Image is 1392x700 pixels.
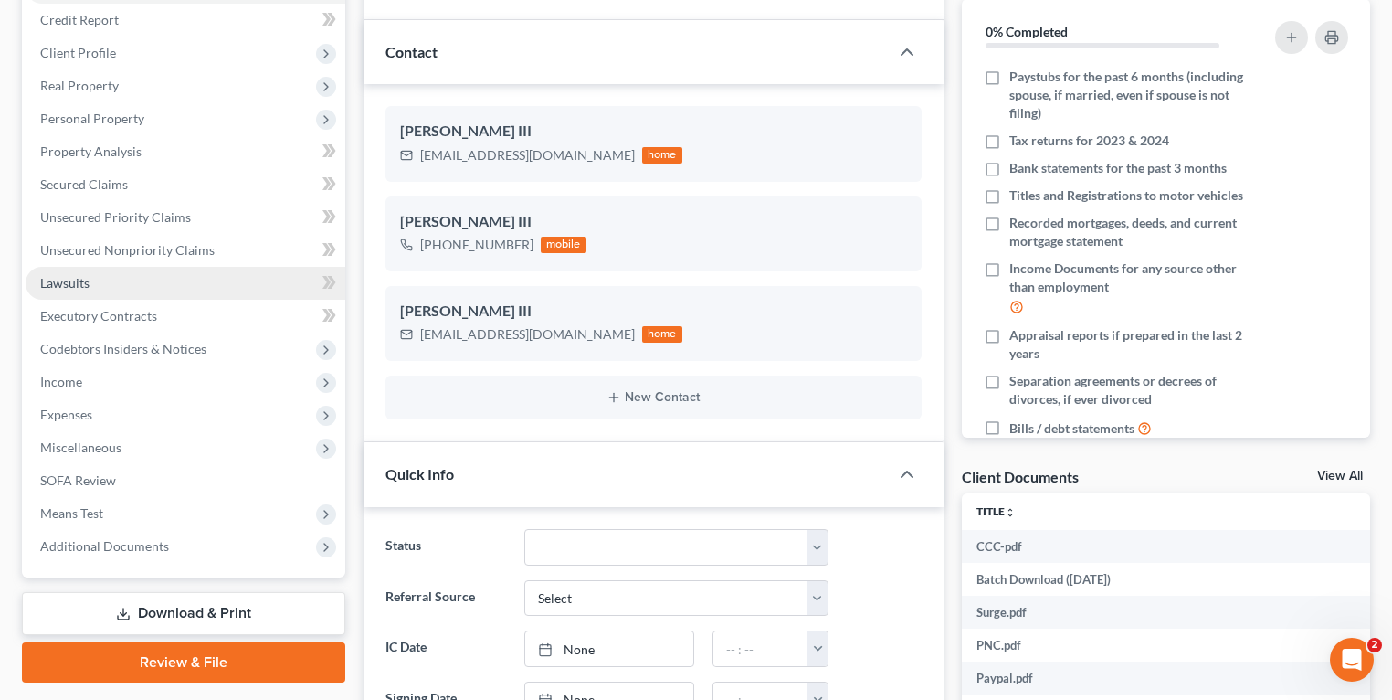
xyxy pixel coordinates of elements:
label: Status [376,529,515,566]
div: [PHONE_NUMBER] [420,236,533,254]
span: 2 [1367,638,1382,652]
input: -- : -- [713,631,808,666]
span: Client Profile [40,45,116,60]
label: Referral Source [376,580,515,617]
span: Lawsuits [40,275,90,291]
span: Income [40,374,82,389]
div: home [642,147,682,164]
a: Unsecured Nonpriority Claims [26,234,345,267]
span: Contact [385,43,438,60]
span: Unsecured Nonpriority Claims [40,242,215,258]
button: New Contact [400,390,907,405]
a: Lawsuits [26,267,345,300]
span: Property Analysis [40,143,142,159]
div: [PERSON_NAME] III [400,301,907,323]
a: Credit Report [26,4,345,37]
label: IC Date [376,631,515,667]
span: Income Documents for any source other than employment [1009,260,1253,296]
span: Unsecured Priority Claims [40,209,191,225]
div: home [642,326,682,343]
a: Titleunfold_more [976,504,1016,518]
i: unfold_more [1005,507,1016,518]
a: None [525,631,693,666]
div: Client Documents [962,467,1079,486]
span: Miscellaneous [40,440,121,455]
div: [PERSON_NAME] III [400,121,907,143]
span: Separation agreements or decrees of divorces, if ever divorced [1009,372,1253,408]
div: mobile [541,237,586,253]
a: Review & File [22,642,345,683]
span: Executory Contracts [40,308,157,323]
div: [EMAIL_ADDRESS][DOMAIN_NAME] [420,146,635,164]
span: Secured Claims [40,176,128,192]
strong: 0% Completed [986,24,1068,39]
span: Means Test [40,505,103,521]
span: Real Property [40,78,119,93]
span: Bills / debt statements [1009,419,1134,438]
span: Bank statements for the past 3 months [1009,159,1227,177]
span: Tax returns for 2023 & 2024 [1009,132,1169,150]
a: View All [1317,470,1363,483]
span: Appraisal reports if prepared in the last 2 years [1009,326,1253,363]
div: [EMAIL_ADDRESS][DOMAIN_NAME] [420,325,635,344]
a: Secured Claims [26,168,345,201]
span: Expenses [40,407,92,422]
a: Property Analysis [26,135,345,168]
span: Quick Info [385,465,454,483]
iframe: Intercom live chat [1330,638,1374,682]
a: SOFA Review [26,464,345,497]
span: Codebtors Insiders & Notices [40,341,206,356]
span: Personal Property [40,111,144,126]
a: Download & Print [22,592,345,635]
a: Unsecured Priority Claims [26,201,345,234]
span: Additional Documents [40,538,169,554]
span: Titles and Registrations to motor vehicles [1009,186,1243,205]
div: [PERSON_NAME] III [400,211,907,233]
span: SOFA Review [40,472,116,488]
a: Executory Contracts [26,300,345,333]
span: Recorded mortgages, deeds, and current mortgage statement [1009,214,1253,250]
span: Credit Report [40,12,119,27]
span: Paystubs for the past 6 months (including spouse, if married, even if spouse is not filing) [1009,68,1253,122]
